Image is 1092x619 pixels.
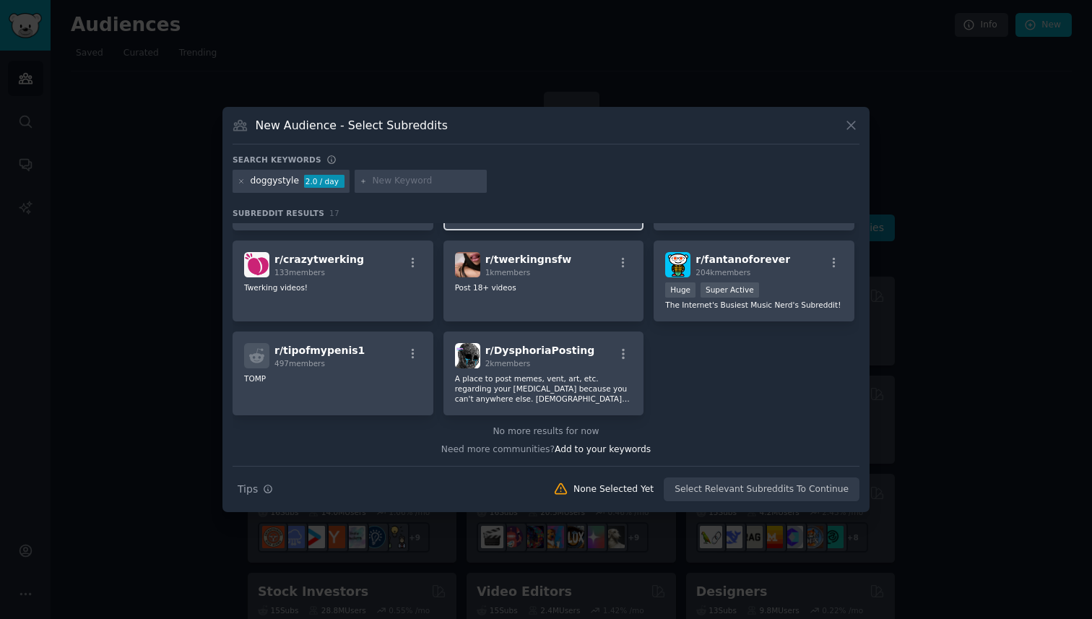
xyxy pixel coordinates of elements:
span: r/ DysphoriaPosting [485,345,595,356]
span: 497 members [274,359,325,368]
span: 2k members [485,359,531,368]
span: r/ fantanoforever [695,254,790,265]
h3: Search keywords [233,155,321,165]
span: 17 [329,209,339,217]
button: Tips [233,477,278,502]
img: DysphoriaPosting [455,343,480,368]
img: fantanoforever [665,252,690,277]
p: Post 18+ videos [455,282,633,293]
span: r/ crazytwerking [274,254,364,265]
div: None Selected Yet [573,483,654,496]
h3: New Audience - Select Subreddits [256,118,448,133]
img: twerkingnsfw [455,252,480,277]
div: 2.0 / day [304,175,344,188]
span: Subreddit Results [233,208,324,218]
div: Super Active [701,282,759,298]
div: Need more communities? [233,438,859,456]
div: No more results for now [233,425,859,438]
div: Huge [665,282,695,298]
p: TOMP [244,373,422,384]
input: New Keyword [372,175,482,188]
p: Twerking videos! [244,282,422,293]
span: r/ tipofmypenis1 [274,345,365,356]
span: Add to your keywords [555,444,651,454]
span: 133 members [274,268,325,277]
div: doggystyle [251,175,299,188]
span: Tips [238,482,258,497]
p: A place to post memes, vent, art, etc. regarding your [MEDICAL_DATA] because you can't anywhere e... [455,373,633,404]
span: 204k members [695,268,750,277]
p: The Internet's Busiest Music Nerd's Subreddit! [665,300,843,310]
span: r/ twerkingnsfw [485,254,571,265]
span: 1k members [485,268,531,277]
img: crazytwerking [244,252,269,277]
